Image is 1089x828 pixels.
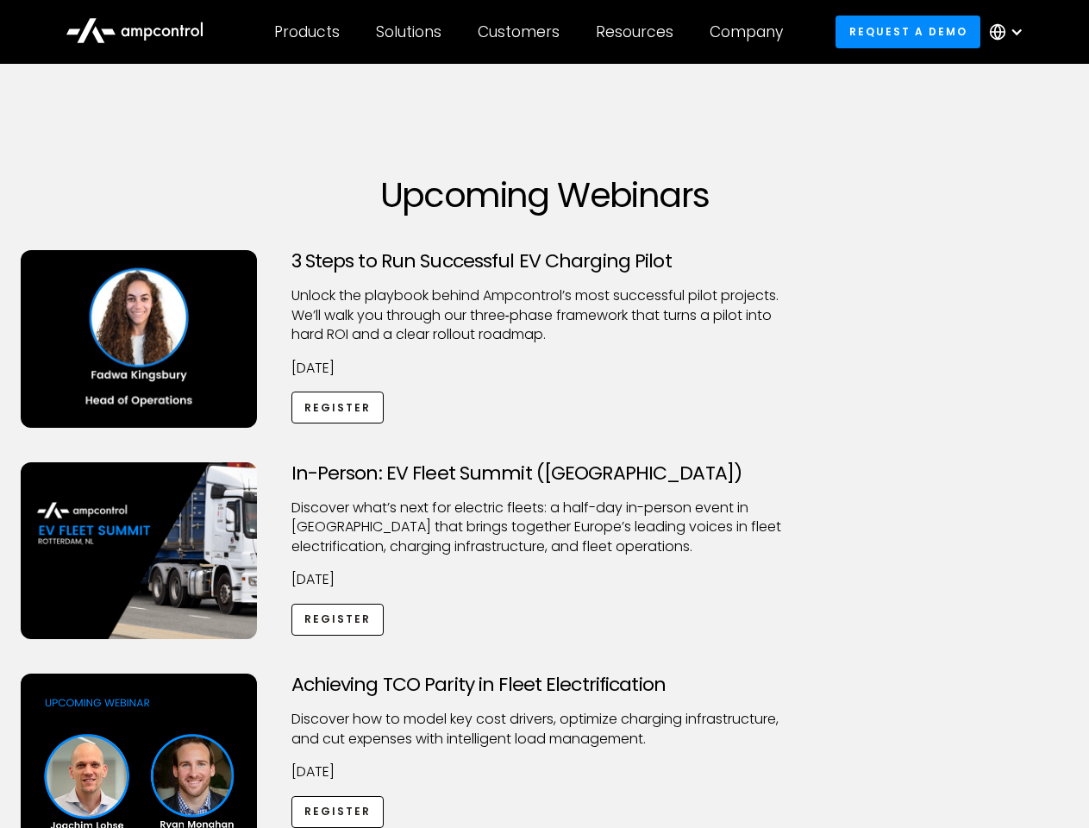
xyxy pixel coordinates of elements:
p: Unlock the playbook behind Ampcontrol’s most successful pilot projects. We’ll walk you through ou... [291,286,798,344]
h3: In-Person: EV Fleet Summit ([GEOGRAPHIC_DATA]) [291,462,798,485]
a: Request a demo [836,16,980,47]
div: Customers [478,22,560,41]
a: Register [291,796,385,828]
div: Company [710,22,783,41]
p: ​Discover what’s next for electric fleets: a half-day in-person event in [GEOGRAPHIC_DATA] that b... [291,499,798,556]
div: Products [274,22,340,41]
p: [DATE] [291,570,798,589]
h1: Upcoming Webinars [21,174,1069,216]
div: Resources [596,22,673,41]
p: Discover how to model key cost drivers, optimize charging infrastructure, and cut expenses with i... [291,710,798,749]
div: Solutions [376,22,441,41]
h3: 3 Steps to Run Successful EV Charging Pilot [291,250,798,273]
p: [DATE] [291,762,798,781]
p: [DATE] [291,359,798,378]
h3: Achieving TCO Parity in Fleet Electrification [291,674,798,696]
a: Register [291,392,385,423]
a: Register [291,604,385,636]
